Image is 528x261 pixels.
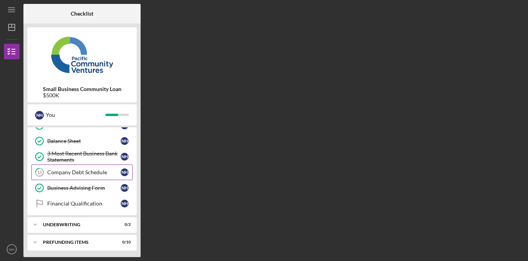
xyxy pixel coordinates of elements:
[43,240,111,245] div: Prefunding Items
[121,168,128,176] div: N H
[31,164,133,180] a: 15Company Debt ScheduleNH
[31,180,133,196] a: Business Advising FormNH
[117,240,131,245] div: 0 / 10
[37,170,42,175] tspan: 15
[4,241,20,257] button: NH
[47,185,121,191] div: Business Advising Form
[43,222,111,227] div: Underwriting
[43,92,121,98] div: $500K
[47,169,121,175] div: Company Debt Schedule
[46,108,105,122] div: You
[121,184,128,192] div: N H
[31,133,133,149] a: Balance SheetNH
[117,222,131,227] div: 0 / 2
[31,196,133,211] a: Financial QualificationNH
[9,247,14,252] text: NH
[47,138,121,144] div: Balance Sheet
[121,200,128,207] div: N H
[47,200,121,207] div: Financial Qualification
[31,149,133,164] a: 3 Most Recent Business Bank StatementsNH
[27,31,137,78] img: Product logo
[47,150,121,163] div: 3 Most Recent Business Bank Statements
[71,11,93,17] b: Checklist
[43,86,121,92] b: Small Business Community Loan
[35,111,44,120] div: N H
[121,137,128,145] div: N H
[121,153,128,161] div: N H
